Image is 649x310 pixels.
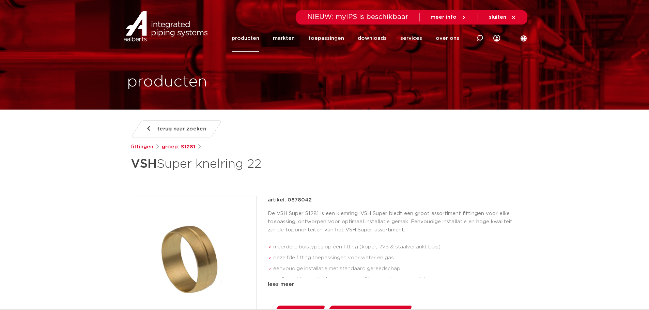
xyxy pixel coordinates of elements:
li: dezelfde fitting toepassingen voor water en gas [273,252,519,263]
h1: Super knelring 22 [131,154,387,174]
a: toepassingen [308,25,344,52]
strong: VSH [131,158,157,170]
li: eenvoudige installatie met standaard gereedschap [273,263,519,274]
a: downloads [358,25,387,52]
nav: Menu [232,25,459,52]
h1: producten [127,71,207,93]
span: NIEUW: myIPS is beschikbaar [307,14,408,20]
a: terug naar zoeken [130,120,222,137]
p: De VSH Super S1281 is een klemring. VSH Super biedt een groot assortiment fittingen voor elke toe... [268,210,519,234]
span: meer info [431,15,457,20]
span: sluiten [489,15,506,20]
a: markten [273,25,295,52]
span: terug naar zoeken [157,124,206,134]
a: producten [232,25,259,52]
a: services [400,25,422,52]
a: groep: S1281 [162,143,195,151]
li: meerdere buistypes op één fitting (koper, RVS & staalverzinkt buis) [273,242,519,252]
div: my IPS [493,25,500,52]
a: over ons [436,25,459,52]
p: artikel: 0878042 [268,196,312,204]
a: meer info [431,14,467,20]
li: snelle verbindingstechnologie waarbij her-montage mogelijk is [273,274,519,285]
div: lees meer [268,280,519,289]
a: fittingen [131,143,153,151]
a: sluiten [489,14,516,20]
